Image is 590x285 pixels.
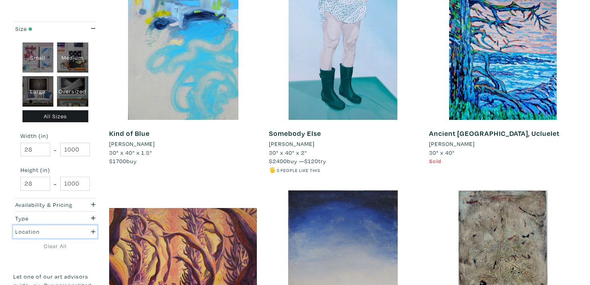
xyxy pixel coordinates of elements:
[269,157,287,165] span: $2400
[22,110,88,123] div: All Sizes
[54,178,57,189] span: -
[429,139,577,148] a: [PERSON_NAME]
[22,76,54,107] div: Large
[54,144,57,155] span: -
[277,167,320,173] small: 3 people like this
[13,242,97,251] a: Clear All
[429,129,559,138] a: Ancient [GEOGRAPHIC_DATA], Ucluelet
[15,24,73,33] div: Size
[109,139,257,148] a: [PERSON_NAME]
[20,133,90,139] small: Width (in)
[57,42,88,73] div: Medium
[269,129,321,138] a: Somebody Else
[15,200,73,209] div: Availability & Pricing
[304,157,318,165] span: $120
[13,198,97,212] button: Availability & Pricing
[22,42,54,73] div: Small
[15,214,73,223] div: Type
[429,157,441,165] span: Sold
[13,225,97,239] button: Location
[109,157,137,165] span: buy
[13,212,97,225] button: Type
[57,76,88,107] div: Oversized
[15,227,73,236] div: Location
[109,139,155,148] li: [PERSON_NAME]
[269,139,315,148] li: [PERSON_NAME]
[109,157,126,165] span: $1700
[269,166,417,174] li: 🖐️
[429,139,475,148] li: [PERSON_NAME]
[109,129,150,138] a: Kind of Blue
[269,157,326,165] span: buy — try
[20,167,90,173] small: Height (in)
[269,149,307,156] span: 30" x 40" x 2"
[429,149,455,156] span: 30" x 40"
[13,22,97,35] button: Size
[109,149,152,156] span: 30" x 40" x 1.5"
[269,139,417,148] a: [PERSON_NAME]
